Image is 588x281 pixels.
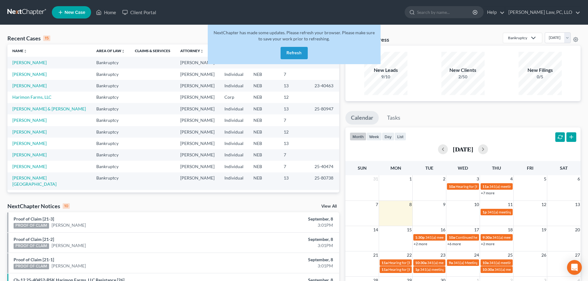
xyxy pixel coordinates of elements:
[248,92,279,103] td: NEB
[91,57,130,68] td: Bankruptcy
[63,203,70,209] div: 10
[489,260,549,265] span: 341(a) meeting for [PERSON_NAME]
[487,210,547,214] span: 341(a) meeting for [PERSON_NAME]
[473,251,480,259] span: 24
[415,267,419,272] span: 1p
[481,242,494,246] a: +2 more
[473,226,480,233] span: 17
[366,132,382,141] button: week
[248,103,279,114] td: NEB
[96,48,125,53] a: Area of Lawunfold_more
[91,114,130,126] td: Bankruptcy
[382,132,394,141] button: day
[14,237,54,242] a: Proof of Claim [21-2]
[14,243,49,249] div: PROOF OF CLAIM
[414,242,427,246] a: +2 more
[345,111,379,125] a: Calendar
[12,152,47,157] a: [PERSON_NAME]
[219,92,248,103] td: Corp
[219,149,248,161] td: Individual
[476,175,480,183] span: 3
[494,267,587,272] span: 341(a) meeting for [PERSON_NAME] & [PERSON_NAME]
[12,175,56,187] a: [PERSON_NAME][GEOGRAPHIC_DATA]
[12,118,47,123] a: [PERSON_NAME]
[91,68,130,80] td: Bankruptcy
[279,126,310,138] td: 12
[52,242,86,249] a: [PERSON_NAME]
[382,111,406,125] a: Tasks
[373,251,379,259] span: 21
[91,138,130,149] td: Bankruptcy
[441,74,485,80] div: 2/50
[52,263,86,269] a: [PERSON_NAME]
[175,68,219,80] td: [PERSON_NAME]
[484,7,505,18] a: Help
[409,175,412,183] span: 1
[440,226,446,233] span: 16
[219,172,248,190] td: Individual
[382,267,388,272] span: 11a
[175,190,219,201] td: [PERSON_NAME]
[350,132,366,141] button: month
[231,263,333,269] div: 3:01PM
[219,114,248,126] td: Individual
[12,141,47,146] a: [PERSON_NAME]
[119,7,159,18] a: Client Portal
[12,164,47,169] a: [PERSON_NAME]
[482,267,494,272] span: 10:30a
[248,114,279,126] td: NEB
[65,10,85,15] span: New Case
[456,184,504,189] span: Hearing for [PERSON_NAME]
[130,44,175,57] th: Claims & Services
[93,7,119,18] a: Home
[231,222,333,228] div: 3:01PM
[425,165,433,171] span: Tue
[279,138,310,149] td: 13
[219,126,248,138] td: Individual
[12,48,27,53] a: Nameunfold_more
[219,190,248,201] td: Individual
[175,138,219,149] td: [PERSON_NAME]
[420,267,480,272] span: 341(a) meeting for [PERSON_NAME]
[180,48,204,53] a: Attorneyunfold_more
[541,251,547,259] span: 26
[12,94,52,100] a: Harimon Farms, LLC
[482,260,489,265] span: 10a
[577,175,581,183] span: 6
[373,226,379,233] span: 14
[390,165,401,171] span: Mon
[310,161,339,172] td: 25-40474
[279,80,310,91] td: 13
[510,175,513,183] span: 4
[12,60,47,65] a: [PERSON_NAME]
[279,190,310,201] td: 13
[415,260,427,265] span: 10:30a
[481,191,494,195] a: +7 more
[489,184,582,189] span: 341(a) meeting for [PERSON_NAME] & [PERSON_NAME]
[473,201,480,208] span: 10
[91,80,130,91] td: Bankruptcy
[541,226,547,233] span: 19
[456,235,521,240] span: Continued hearing for [PERSON_NAME]
[231,236,333,242] div: September, 8
[214,30,375,41] span: NextChapter has made some updates. Please refresh your browser. Please make sure to save your wor...
[406,251,412,259] span: 22
[91,172,130,190] td: Bankruptcy
[219,138,248,149] td: Individual
[121,49,125,53] i: unfold_more
[279,149,310,161] td: 7
[248,190,279,201] td: NEB
[440,251,446,259] span: 23
[43,35,50,41] div: 15
[442,175,446,183] span: 2
[175,103,219,114] td: [PERSON_NAME]
[52,222,86,228] a: [PERSON_NAME]
[279,161,310,172] td: 7
[364,74,407,80] div: 9/10
[449,260,453,265] span: 9a
[447,242,461,246] a: +6 more
[12,83,47,88] a: [PERSON_NAME]
[519,74,562,80] div: 0/5
[321,204,337,209] a: View All
[248,126,279,138] td: NEB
